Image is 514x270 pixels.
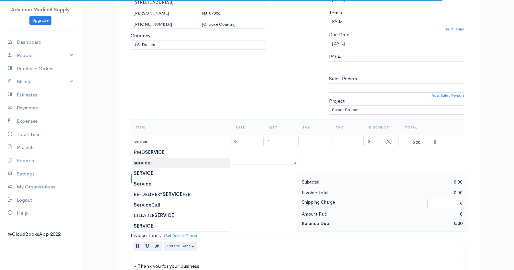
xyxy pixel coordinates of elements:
[329,75,357,83] label: Sales Person
[164,242,198,251] button: Font Family
[131,32,151,39] label: Currency
[432,93,464,98] a: Add Sales Person
[131,232,161,239] label: Invoice Terms
[329,9,342,17] label: Terms
[299,198,424,209] div: Shipping Charge
[11,6,70,13] span: Advance Medical Supply
[264,119,298,135] th: Qty
[329,31,349,39] label: Due Date
[231,119,264,135] th: Rate
[131,9,199,18] input: City
[167,243,191,249] span: Cerebri Sans
[132,137,230,146] input: Item Name
[299,210,383,218] div: Amount Paid
[446,26,464,32] a: Add Terms
[329,39,464,48] input: dd-mm-yyyy
[134,181,151,187] strong: Service
[132,147,230,158] div: PMD
[382,189,466,197] div: 0.00
[199,9,265,18] input: State
[299,178,383,186] div: Subtotal
[132,189,230,200] div: RE-DELIVERY FEE
[131,174,159,183] button: Add Row
[329,53,341,61] label: PO #
[164,233,197,238] a: (Set Default Terms)
[154,212,174,218] strong: SERVICE
[29,16,51,25] a: Upgrade
[152,242,162,251] button: Remove Font Style (CTRL+\)
[143,242,153,251] button: Underline (CTRL+U)
[134,170,153,176] strong: SERVICE
[298,119,331,135] th: Tax
[382,210,466,218] div: 0
[134,202,151,208] strong: Service
[382,178,466,186] div: 0.00
[133,242,143,251] button: Bold (CTRL+B)
[145,149,165,155] strong: SERVICE
[302,220,330,226] strong: Balance Due
[134,160,150,166] strong: service
[329,97,344,105] label: Project
[364,119,400,135] th: Discount
[131,119,231,135] th: Item
[331,119,364,135] th: Tax
[400,138,432,146] div: 0.00
[163,191,182,197] strong: SERVICE
[132,210,230,221] div: BILLABLE
[131,190,179,199] label: Attach PDf or Image
[132,200,230,210] div: Call
[454,220,463,226] span: 0.00
[131,20,199,29] input: Zip
[134,223,153,229] strong: SERVICE
[8,231,73,238] div: @CloudBooksApp 2022
[299,189,383,197] div: Invoice Total
[400,119,433,135] th: Total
